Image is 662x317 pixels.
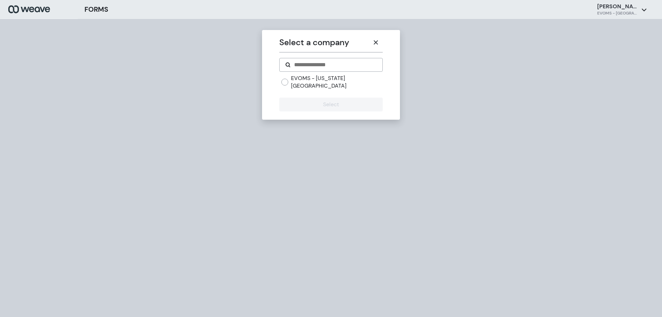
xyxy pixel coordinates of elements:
input: Search [293,61,377,69]
label: EVOMS - [US_STATE][GEOGRAPHIC_DATA] [291,75,382,89]
p: Select a company [279,36,369,49]
h6: EVOMS - [GEOGRAPHIC_DATA] [597,10,639,16]
button: Select [279,98,382,111]
p: [PERSON_NAME] [597,3,639,10]
h3: FORMS [84,4,108,15]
